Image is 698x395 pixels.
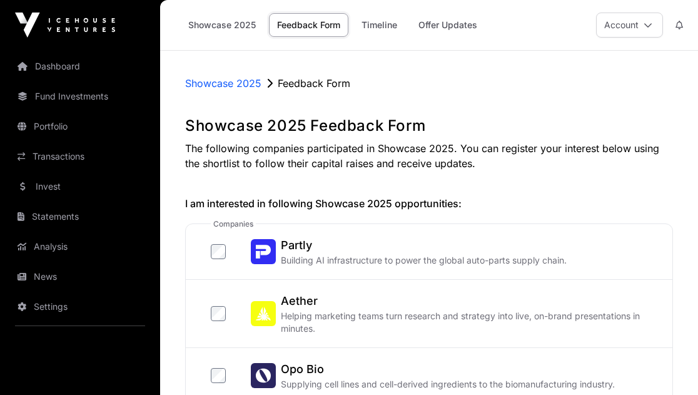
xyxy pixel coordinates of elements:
a: Dashboard [10,53,150,80]
a: Fund Investments [10,83,150,110]
a: Transactions [10,143,150,170]
h2: Aether [281,292,672,310]
a: Statements [10,203,150,230]
a: Showcase 2025 [180,13,264,37]
h1: Showcase 2025 Feedback Form [185,116,673,136]
a: Timeline [353,13,405,37]
a: Settings [10,293,150,321]
input: Opo BioOpo BioSupplying cell lines and cell-derived ingredients to the biomanufacturing industry. [211,368,226,383]
input: AetherAetherHelping marketing teams turn research and strategy into live, on-brand presentations ... [211,306,226,321]
span: companies [211,219,256,229]
p: Helping marketing teams turn research and strategy into live, on-brand presentations in minutes. [281,310,672,335]
img: Aether [251,301,276,326]
p: Feedback Form [278,76,350,91]
h2: Partly [281,237,567,254]
button: Account [596,13,663,38]
a: Showcase 2025 [185,76,261,91]
h2: I am interested in following Showcase 2025 opportunities: [185,196,673,211]
img: Icehouse Ventures Logo [15,13,115,38]
a: News [10,263,150,290]
p: Supplying cell lines and cell-derived ingredients to the biomanufacturing industry. [281,378,615,391]
h2: Opo Bio [281,361,615,378]
a: Analysis [10,233,150,260]
a: Portfolio [10,113,150,140]
img: Opo Bio [251,363,276,388]
a: Feedback Form [269,13,348,37]
p: The following companies participated in Showcase 2025. You can register your interest below using... [185,141,673,171]
a: Offer Updates [410,13,485,37]
input: PartlyPartlyBuilding AI infrastructure to power the global auto-parts supply chain. [211,244,226,259]
a: Invest [10,173,150,200]
img: Partly [251,239,276,264]
p: Building AI infrastructure to power the global auto-parts supply chain. [281,254,567,267]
